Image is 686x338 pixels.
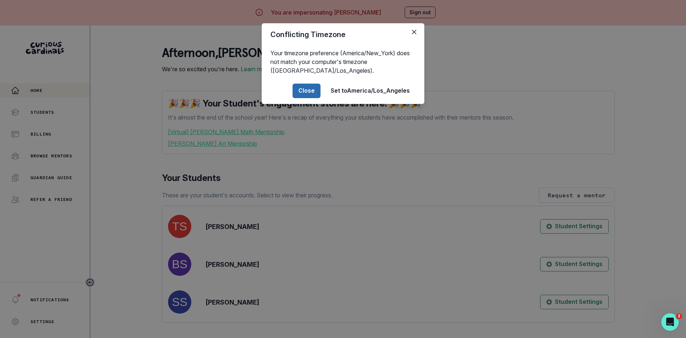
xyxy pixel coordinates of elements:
[262,46,424,78] div: Your timezone preference (America/New_York) does not match your computer's timezone ([GEOGRAPHIC_...
[661,313,679,331] iframe: Intercom live chat
[262,23,424,46] header: Conflicting Timezone
[408,26,420,38] button: Close
[676,313,682,319] span: 2
[325,84,416,98] button: Set toAmerica/Los_Angeles
[293,84,320,98] button: Close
